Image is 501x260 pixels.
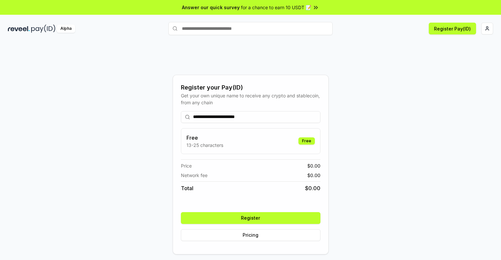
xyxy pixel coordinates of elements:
[182,4,240,11] span: Answer our quick survey
[181,212,320,224] button: Register
[181,83,320,92] div: Register your Pay(ID)
[307,172,320,179] span: $ 0.00
[429,23,476,34] button: Register Pay(ID)
[31,25,55,33] img: pay_id
[181,229,320,241] button: Pricing
[298,137,315,145] div: Free
[307,162,320,169] span: $ 0.00
[305,184,320,192] span: $ 0.00
[8,25,30,33] img: reveel_dark
[186,142,223,149] p: 13-25 characters
[181,172,207,179] span: Network fee
[241,4,311,11] span: for a chance to earn 10 USDT 📝
[181,162,192,169] span: Price
[186,134,223,142] h3: Free
[181,184,193,192] span: Total
[57,25,75,33] div: Alpha
[181,92,320,106] div: Get your own unique name to receive any crypto and stablecoin, from any chain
